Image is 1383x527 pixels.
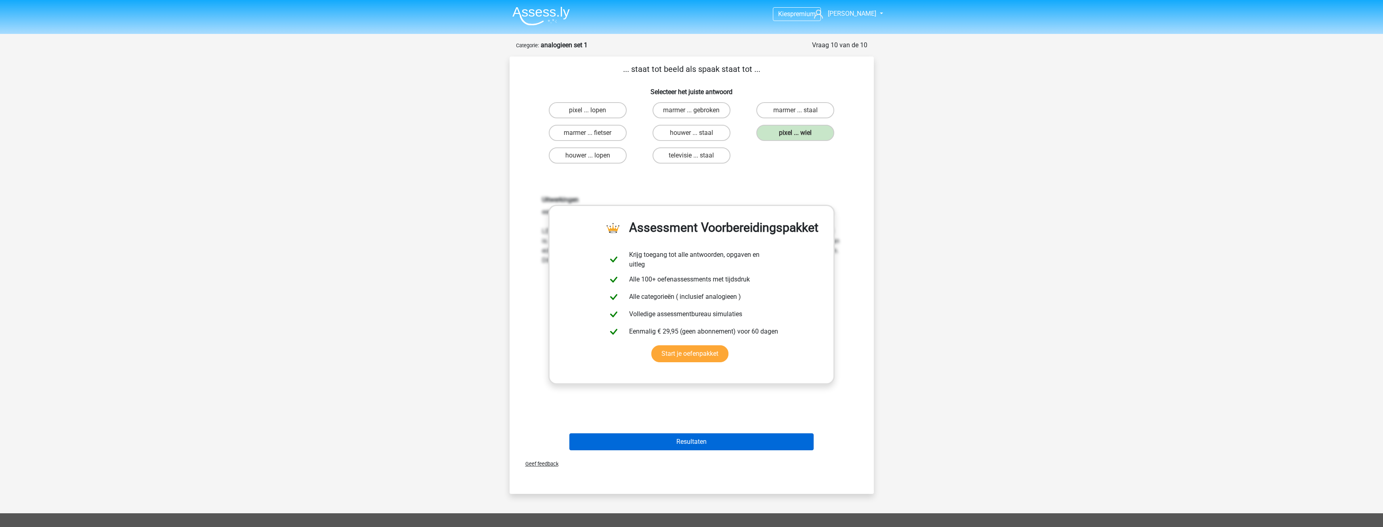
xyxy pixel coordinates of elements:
label: marmer ... staal [756,102,834,118]
h6: Uitwerkingen [542,196,842,204]
span: Kies [778,10,790,18]
a: [PERSON_NAME] [811,9,877,19]
label: houwer ... lopen [549,147,627,164]
label: marmer ... fietser [549,125,627,141]
label: pixel ... lopen [549,102,627,118]
label: pixel ... wiel [756,125,834,141]
p: ... staat tot beeld als spaak staat tot ... [523,63,861,75]
small: Categorie: [516,42,539,48]
span: premium [790,10,816,18]
a: Start je oefenpakket [651,345,728,362]
label: televisie ... staal [653,147,730,164]
strong: analogieen set 1 [541,41,588,49]
span: Geef feedback [519,461,558,467]
label: marmer ... gebroken [653,102,730,118]
div: Vraag 10 van de 10 [812,40,867,50]
div: een pixel is een deel van een beeld (dus niet een beeldhouwwerk) en een spaak is een deel van een... [536,196,848,265]
img: Assessly [512,6,570,25]
a: Kiespremium [773,8,821,19]
label: houwer ... staal [653,125,730,141]
span: [PERSON_NAME] [828,10,876,17]
h6: Selecteer het juiste antwoord [523,82,861,96]
button: Resultaten [569,433,814,450]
